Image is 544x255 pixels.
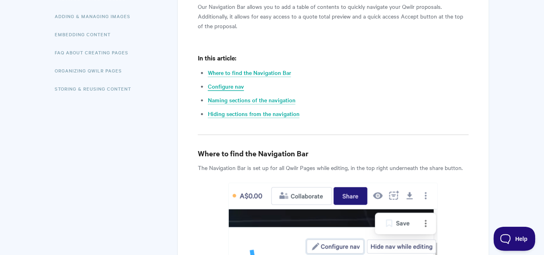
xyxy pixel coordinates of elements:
a: Where to find the Navigation Bar [208,68,291,77]
p: The Navigation Bar is set up for all Qwilr Pages while editing, in the top right underneath the s... [198,163,468,172]
a: Adding & Managing Images [55,8,137,24]
a: Configure nav [208,82,244,91]
a: Hiding sections from the navigation [208,110,300,118]
h3: Where to find the Navigation Bar [198,148,468,159]
a: Embedding Content [55,26,117,42]
a: Organizing Qwilr Pages [55,62,128,79]
p: Our Navigation Bar allows you to add a table of contents to quickly navigate your Qwilr proposals... [198,2,468,31]
a: Naming sections of the navigation [208,96,296,105]
iframe: Toggle Customer Support [494,227,536,251]
a: FAQ About Creating Pages [55,44,135,60]
a: Storing & Reusing Content [55,81,138,97]
b: In this article: [198,53,236,62]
